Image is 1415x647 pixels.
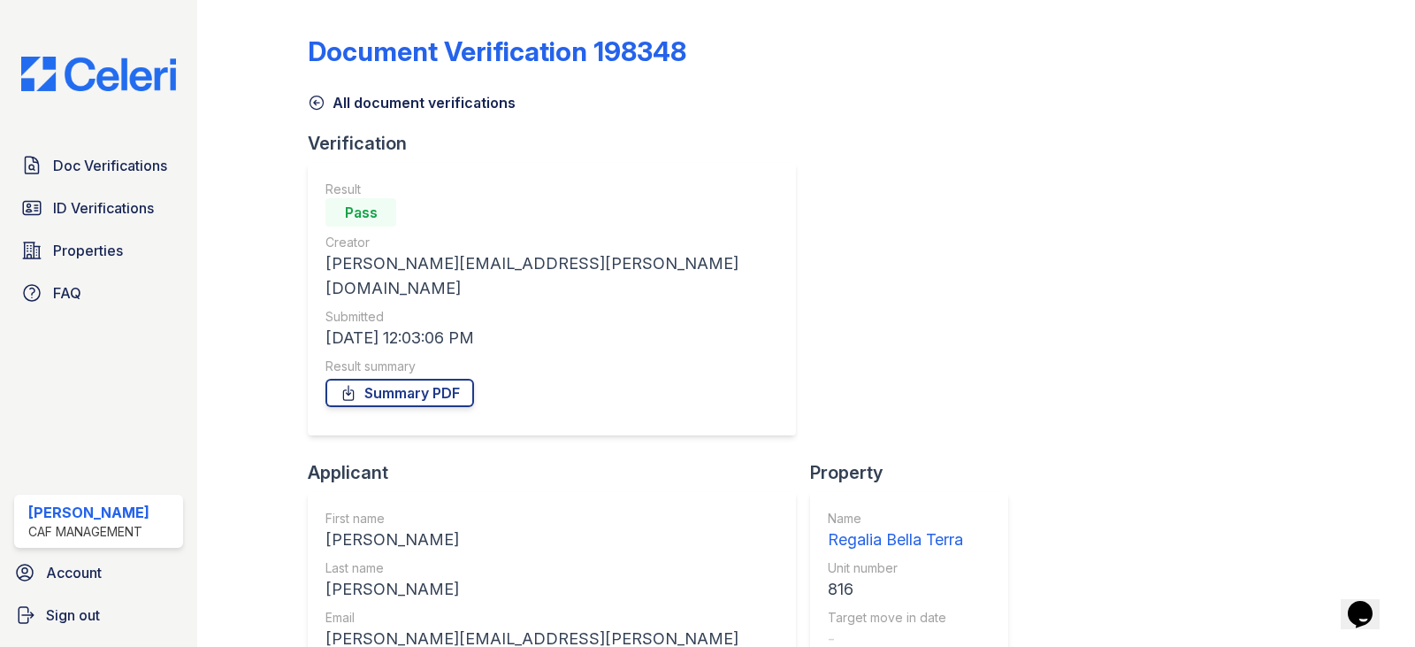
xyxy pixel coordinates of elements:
[1341,576,1397,629] iframe: chat widget
[14,190,183,226] a: ID Verifications
[828,609,963,627] div: Target move in date
[325,379,474,407] a: Summary PDF
[53,282,81,304] span: FAQ
[325,577,778,602] div: [PERSON_NAME]
[53,197,154,219] span: ID Verifications
[14,233,183,268] a: Properties
[325,358,778,375] div: Result summary
[325,326,778,350] div: [DATE] 12:03:06 PM
[7,57,190,91] img: CE_Logo_Blue-a8612792a0a2168367f1c8372b55b34899dd931a85d93a1a3d3e32e68fde9ad4.png
[46,562,102,583] span: Account
[308,131,810,156] div: Verification
[325,234,778,251] div: Creator
[53,240,123,261] span: Properties
[828,577,963,602] div: 816
[325,559,778,577] div: Last name
[828,528,963,552] div: Regalia Bella Terra
[53,155,167,176] span: Doc Verifications
[828,510,963,528] div: Name
[7,597,190,633] a: Sign out
[325,510,778,528] div: First name
[325,198,396,227] div: Pass
[46,605,100,626] span: Sign out
[14,148,183,183] a: Doc Verifications
[325,181,778,198] div: Result
[325,528,778,552] div: [PERSON_NAME]
[325,308,778,326] div: Submitted
[325,609,778,627] div: Email
[828,510,963,552] a: Name Regalia Bella Terra
[28,502,149,523] div: [PERSON_NAME]
[810,460,1022,485] div: Property
[828,559,963,577] div: Unit number
[308,35,686,67] div: Document Verification 198348
[14,275,183,311] a: FAQ
[308,92,516,113] a: All document verifications
[308,460,810,485] div: Applicant
[7,555,190,590] a: Account
[325,251,778,301] div: [PERSON_NAME][EMAIL_ADDRESS][PERSON_NAME][DOMAIN_NAME]
[28,523,149,541] div: CAF Management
